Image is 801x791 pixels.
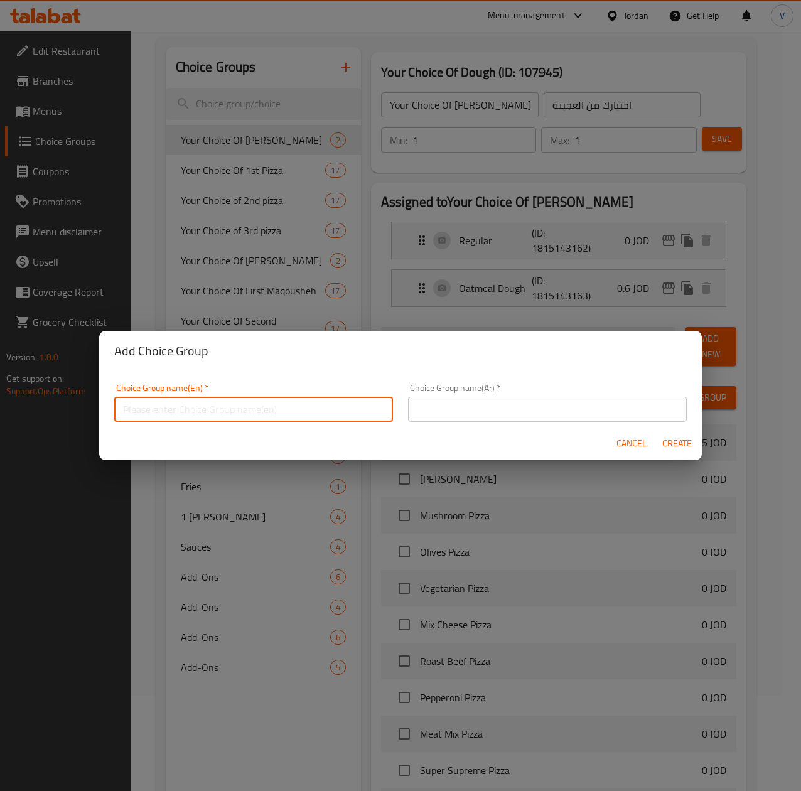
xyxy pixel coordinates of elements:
[408,397,687,422] input: Please enter Choice Group name(ar)
[657,432,697,455] button: Create
[662,436,692,451] span: Create
[114,341,687,361] h2: Add Choice Group
[616,436,647,451] span: Cancel
[114,397,393,422] input: Please enter Choice Group name(en)
[611,432,652,455] button: Cancel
